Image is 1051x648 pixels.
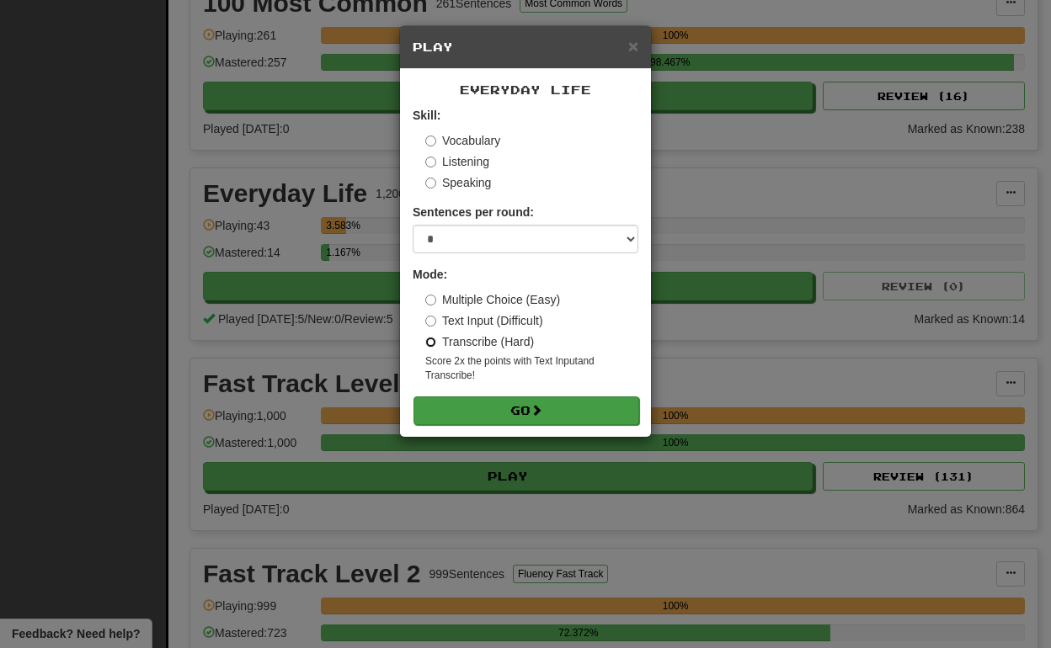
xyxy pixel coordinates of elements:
input: Transcribe (Hard) [425,337,436,348]
span: × [628,36,638,56]
input: Vocabulary [425,135,436,146]
span: Everyday Life [460,82,591,97]
input: Multiple Choice (Easy) [425,295,436,305]
label: Sentences per round: [413,204,534,220]
strong: Skill: [413,109,440,122]
strong: Mode: [413,268,447,281]
label: Transcribe (Hard) [425,333,534,350]
small: Score 2x the points with Text Input and Transcribe ! [425,354,638,383]
input: Text Input (Difficult) [425,316,436,327]
label: Vocabulary [425,132,500,149]
label: Listening [425,153,489,170]
h5: Play [413,39,638,56]
input: Listening [425,157,436,167]
label: Multiple Choice (Easy) [425,291,560,308]
label: Speaking [425,174,491,191]
button: Close [628,37,638,55]
button: Go [413,396,639,425]
input: Speaking [425,178,436,189]
label: Text Input (Difficult) [425,312,543,329]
